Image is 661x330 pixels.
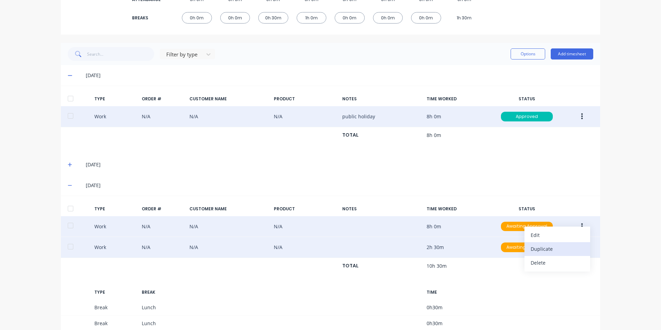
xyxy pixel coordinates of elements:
div: TYPE [94,96,137,102]
button: Add timesheet [551,48,593,59]
div: 0h 0m [182,12,212,24]
div: TIME [427,289,490,295]
div: Approved [501,112,553,121]
div: PRODUCT [274,96,337,102]
div: STATUS [495,96,558,102]
div: PRODUCT [274,206,337,212]
div: BREAK [142,289,184,295]
div: TIME WORKED [427,206,490,212]
div: 0h 0m [220,12,250,24]
div: 0h 30m [258,12,288,24]
div: 0h 0m [411,12,441,24]
div: ORDER # [142,206,184,212]
div: STATUS [495,206,558,212]
input: Search... [87,47,155,61]
div: 0h 0m [335,12,365,24]
div: CUSTOMER NAME [189,206,268,212]
div: BREAKS [132,15,160,21]
div: 0h 0m [373,12,403,24]
div: TIME WORKED [427,96,490,102]
div: CUSTOMER NAME [189,96,268,102]
div: 1h 30m [449,12,480,24]
div: [DATE] [86,72,593,79]
div: Awaiting Approval [501,222,553,231]
div: Delete [531,258,584,268]
div: [DATE] [86,182,593,189]
div: Duplicate [531,244,584,254]
div: TYPE [94,206,137,212]
div: NOTES [342,206,421,212]
button: Options [511,48,545,59]
div: 1h 0m [297,12,327,24]
div: Edit [531,230,584,240]
div: TYPE [94,289,137,295]
div: ORDER # [142,96,184,102]
div: NOTES [342,96,421,102]
div: Awaiting Approval [501,242,553,252]
div: [DATE] [86,161,593,168]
